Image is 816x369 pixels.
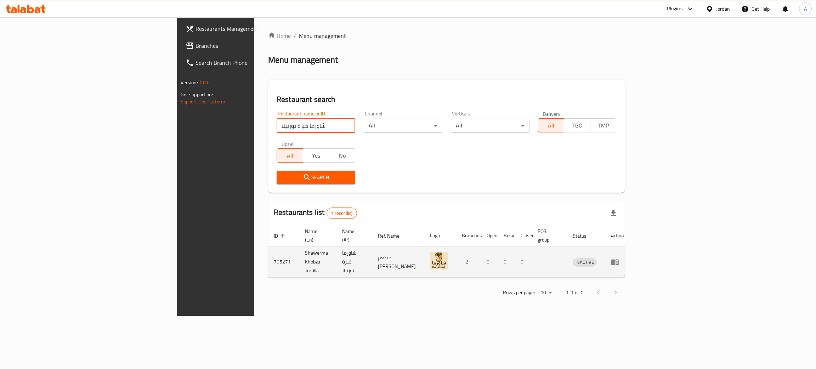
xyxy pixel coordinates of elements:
[180,20,313,37] a: Restaurants Management
[303,148,329,163] button: Yes
[181,90,213,99] span: Get support on:
[332,151,352,161] span: No
[503,288,535,297] p: Rows per page:
[538,227,559,244] span: POS group
[605,205,622,222] div: Export file
[299,246,336,278] td: Shawerma Khobza Tortilla
[430,252,448,269] img: Shawerma Khobza Tortilla
[611,258,624,266] div: Menu
[306,151,327,161] span: Yes
[564,118,590,132] button: TGO
[336,246,372,278] td: شاورما خبزة تورتيلا
[804,5,807,13] span: A
[195,41,308,50] span: Branches
[590,118,617,132] button: TMP
[199,78,210,87] span: 1.0.0
[605,225,630,246] th: Action
[481,225,498,246] th: Open
[573,232,596,240] span: Status
[573,258,597,267] div: INACTIVE
[268,225,630,278] table: enhanced table
[327,208,357,219] div: Total records count
[498,225,515,246] th: Busy
[541,120,562,131] span: All
[274,207,357,219] h2: Restaurants list
[277,171,355,184] button: Search
[364,119,442,133] div: All
[282,173,350,182] span: Search
[378,232,409,240] span: Ref. Name
[282,141,295,146] label: Upsell
[372,246,424,278] td: مطعم [PERSON_NAME]
[329,148,355,163] button: No
[451,119,529,133] div: All
[498,246,515,278] td: 0
[342,227,364,244] span: Name (Ar)
[180,54,313,71] a: Search Branch Phone
[180,37,313,54] a: Branches
[327,210,357,217] span: 1 record(s)
[538,118,565,132] button: All
[667,5,682,13] div: Plugins
[515,225,532,246] th: Closed
[181,97,226,106] a: Support.OpsPlatform
[456,225,481,246] th: Branches
[305,227,328,244] span: Name (En)
[274,232,287,240] span: ID
[481,246,498,278] td: 0
[543,111,561,116] label: Delivery
[567,120,588,131] span: TGO
[456,246,481,278] td: 2
[299,32,346,40] span: Menu management
[195,24,308,33] span: Restaurants Management
[716,5,730,13] div: Jordan
[277,119,355,133] input: Search for restaurant name or ID..
[277,148,303,163] button: All
[593,120,614,131] span: TMP
[195,58,308,67] span: Search Branch Phone
[573,258,597,266] span: INACTIVE
[424,225,456,246] th: Logo
[280,151,300,161] span: All
[566,288,583,297] p: 1-1 of 1
[181,78,198,87] span: Version:
[515,246,532,278] td: 0
[268,32,625,40] nav: breadcrumb
[538,288,555,298] div: Rows per page:
[277,94,616,105] h2: Restaurant search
